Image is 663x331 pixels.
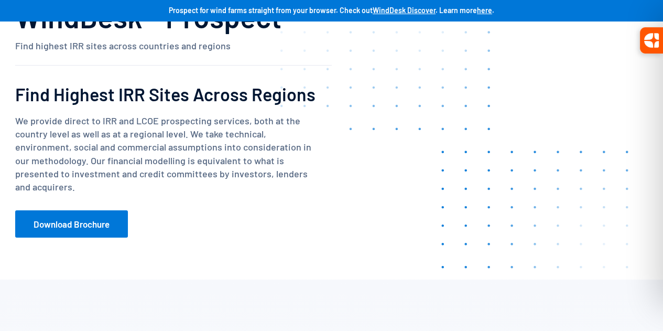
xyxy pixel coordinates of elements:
[492,6,494,15] strong: .
[477,6,492,15] a: here
[169,6,373,15] strong: Prospect for wind farms straight from your browser. Check out
[436,6,477,15] strong: . Learn more
[15,1,282,33] h1: WindDesk - Prospect
[15,84,332,104] h2: Find Highest IRR Sites Across Regions
[15,114,313,194] p: We provide direct to IRR and LCOE prospecting services, both at the country level as well as at a...
[15,210,128,238] a: Download Brochure
[15,39,231,52] p: Find highest IRR sites across countries and regions
[373,6,436,15] a: WindDesk Discover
